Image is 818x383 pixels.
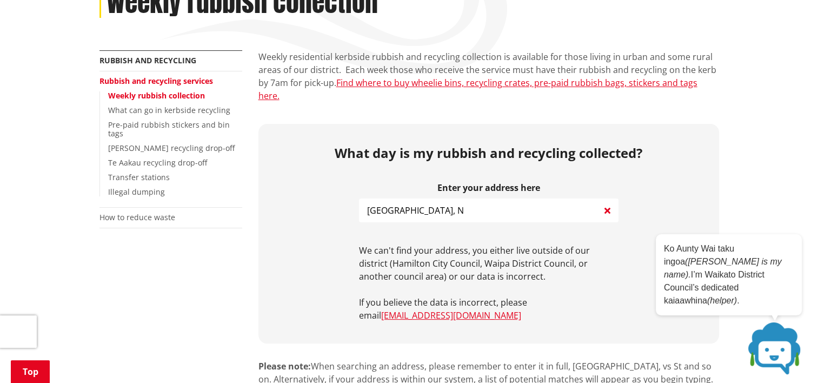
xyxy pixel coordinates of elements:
[99,76,213,86] a: Rubbish and recycling services
[267,146,711,161] h2: What day is my rubbish and recycling collected?
[108,105,230,115] a: What can go in kerbside recycling
[664,257,782,279] em: ([PERSON_NAME] is my name).
[108,143,235,153] a: [PERSON_NAME] recycling drop-off
[258,360,311,372] strong: Please note:
[258,77,697,102] a: Find where to buy wheelie bins, recycling crates, pre-paid rubbish bags, stickers and tags here.
[664,242,794,307] p: Ko Aunty Wai taku ingoa I’m Waikato District Council’s dedicated kaiaawhina .
[108,90,205,101] a: Weekly rubbish collection
[707,296,737,305] em: (helper)
[11,360,50,383] a: Top
[108,172,170,182] a: Transfer stations
[108,120,230,139] a: Pre-paid rubbish stickers and bin tags
[108,157,207,168] a: Te Aakau recycling drop-off
[99,55,196,65] a: Rubbish and recycling
[258,50,719,102] p: Weekly residential kerbside rubbish and recycling collection is available for those living in urb...
[359,244,619,283] p: We can't find your address, you either live outside of our district (Hamilton City Council, Waipa...
[359,199,619,222] input: e.g. Duke Street NGARUAWAHIA
[381,309,521,321] a: [EMAIL_ADDRESS][DOMAIN_NAME]
[99,212,175,222] a: How to reduce waste
[359,183,619,193] label: Enter your address here
[359,296,619,322] p: If you believe the data is incorrect, please email
[108,187,165,197] a: Illegal dumping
